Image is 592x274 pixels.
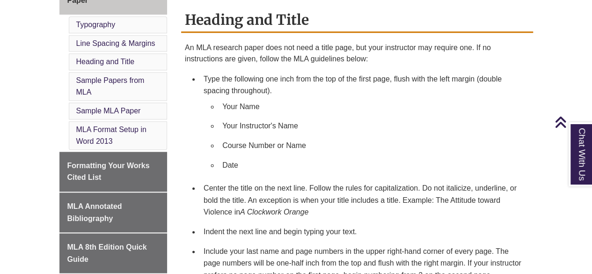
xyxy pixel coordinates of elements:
li: Course Number or Name [219,136,526,156]
span: MLA 8th Edition Quick Guide [67,243,147,263]
a: Line Spacing & Margins [76,39,155,47]
a: Typography [76,21,116,29]
a: Sample Papers from MLA [76,76,145,96]
a: MLA 8th Edition Quick Guide [59,233,168,273]
li: Date [219,156,526,175]
li: Your Instructor's Name [219,116,526,136]
li: Indent the next line and begin typing your text. [200,222,529,242]
a: Back to Top [555,116,590,128]
em: A Clockwork Orange [240,208,308,216]
li: Center the title on the next line. Follow the rules for capitalization. Do not italicize, underli... [200,178,529,222]
a: MLA Format Setup in Word 2013 [76,126,146,146]
span: MLA Annotated Bibliography [67,202,122,222]
li: Type the following one inch from the top of the first page, flush with the left margin (double sp... [200,69,529,179]
span: Formatting Your Works Cited List [67,162,150,182]
li: Your Name [219,97,526,117]
p: An MLA research paper does not need a title page, but your instructor may require one. If no inst... [185,42,529,65]
h2: Heading and Title [181,8,533,33]
a: Formatting Your Works Cited List [59,152,168,192]
a: Heading and Title [76,58,135,66]
a: Sample MLA Paper [76,107,141,115]
a: MLA Annotated Bibliography [59,193,168,232]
